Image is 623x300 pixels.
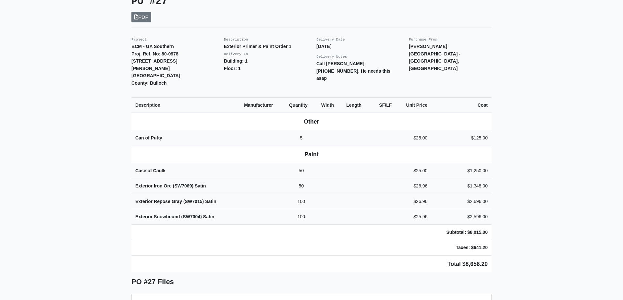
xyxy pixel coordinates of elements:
strong: Can of Putty [135,135,162,140]
small: Delivery To [224,52,248,56]
strong: Floor: 1 [224,66,241,71]
small: Delivery Notes [316,55,347,59]
p: [PERSON_NAME][GEOGRAPHIC_DATA] - [GEOGRAPHIC_DATA], [GEOGRAPHIC_DATA] [409,43,492,72]
td: Subtotal: $8,015.00 [431,224,492,240]
td: $26.96 [396,178,431,194]
strong: Case of Caulk [135,168,165,173]
td: $25.96 [396,209,431,225]
th: Manufacturer [240,97,285,113]
strong: Exterior Snowbound (SW7004) Satin [135,214,214,219]
th: Cost [431,97,492,113]
td: $25.00 [396,163,431,178]
strong: Exterior Repose Gray (SW7015) Satin [135,199,216,204]
small: Delivery Date [316,38,345,42]
strong: [DATE] [316,44,332,49]
td: $125.00 [431,130,492,146]
td: 100 [285,194,317,209]
th: Unit Price [396,97,431,113]
small: Project [131,38,147,42]
small: Purchase From [409,38,437,42]
th: SF/LF [371,97,396,113]
td: Taxes: $641.20 [431,240,492,256]
strong: Proj. Ref. No: 80-0978 [131,51,178,56]
strong: [STREET_ADDRESS][PERSON_NAME] [131,58,177,71]
strong: Building: 1 [224,58,248,64]
a: PDF [131,12,151,22]
strong: Exterior Iron Ore (SW7069) Satin [135,183,206,188]
td: 50 [285,163,317,178]
strong: County: Bulloch [131,80,167,86]
th: Length [342,97,371,113]
strong: [GEOGRAPHIC_DATA] [131,73,180,78]
td: 50 [285,178,317,194]
td: $2,696.00 [431,194,492,209]
td: 100 [285,209,317,225]
b: Paint [304,151,318,158]
td: $1,250.00 [431,163,492,178]
td: $1,348.00 [431,178,492,194]
strong: Call [PERSON_NAME]: [PHONE_NUMBER]. He needs this asap [316,61,390,81]
td: $2,596.00 [431,209,492,225]
th: Width [317,97,342,113]
th: Quantity [285,97,317,113]
h5: PO #27 Files [131,278,492,286]
td: Total $8,656.20 [131,255,492,272]
td: $26.96 [396,194,431,209]
th: Description [131,97,240,113]
td: 5 [285,130,317,146]
b: Other [304,118,319,125]
strong: Exterior Primer & Paint Order 1 [224,44,291,49]
td: $25.00 [396,130,431,146]
strong: BCM - GA Southern [131,44,174,49]
small: Description [224,38,248,42]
